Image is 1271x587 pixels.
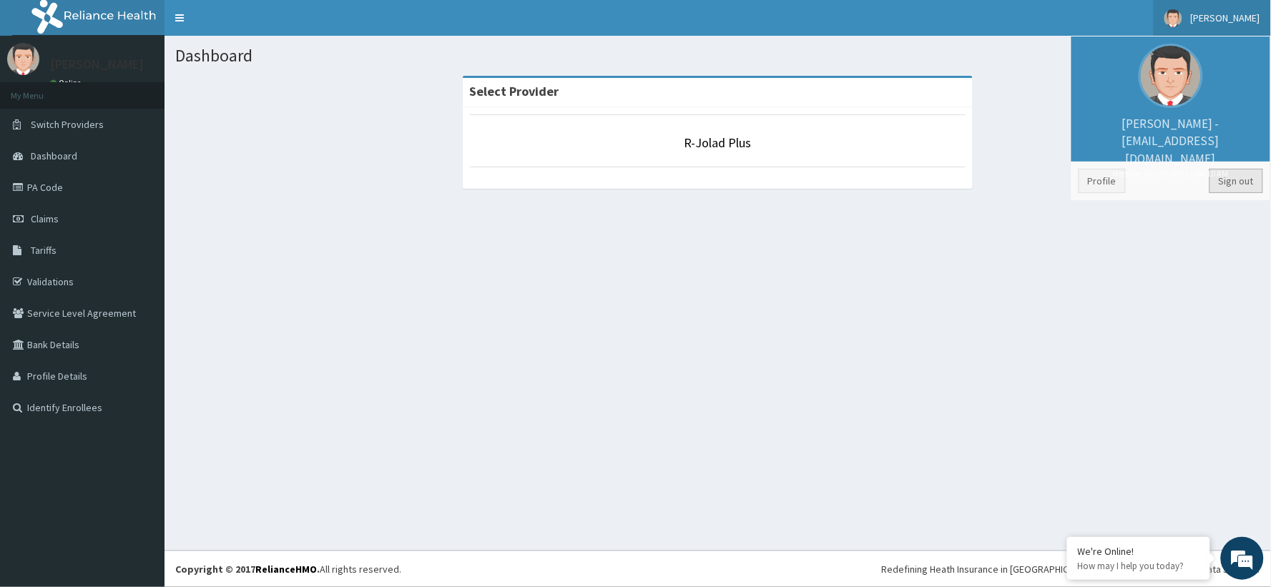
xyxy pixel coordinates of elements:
[1164,9,1182,27] img: User Image
[1079,169,1126,193] a: Profile
[31,244,57,257] span: Tariffs
[1078,560,1199,572] p: How may I help you today?
[255,563,317,576] a: RelianceHMO
[50,78,84,88] a: Online
[1209,169,1263,193] a: Sign out
[1139,44,1203,108] img: User Image
[882,562,1260,576] div: Redefining Heath Insurance in [GEOGRAPHIC_DATA] using Telemedicine and Data Science!
[175,46,1260,65] h1: Dashboard
[1079,167,1263,179] small: Member since [DATE] 1:08:10 AM
[7,43,39,75] img: User Image
[31,149,77,162] span: Dashboard
[165,551,1271,587] footer: All rights reserved.
[31,212,59,225] span: Claims
[1078,545,1199,558] div: We're Online!
[1079,115,1263,179] p: [PERSON_NAME] - [EMAIL_ADDRESS][DOMAIN_NAME]
[50,58,144,71] p: [PERSON_NAME]
[175,563,320,576] strong: Copyright © 2017 .
[1191,11,1260,24] span: [PERSON_NAME]
[31,118,104,131] span: Switch Providers
[684,134,752,151] a: R-Jolad Plus
[470,83,559,99] strong: Select Provider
